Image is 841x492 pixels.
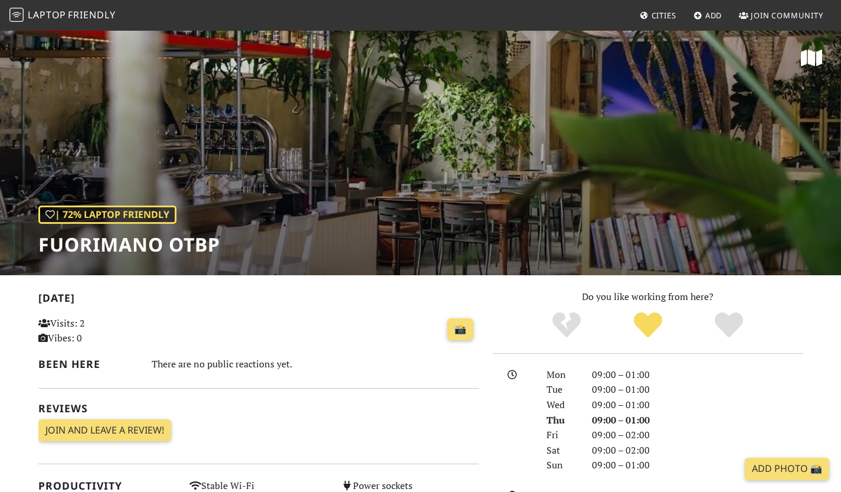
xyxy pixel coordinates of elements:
div: 09:00 – 01:00 [585,367,810,383]
div: Tue [539,382,584,397]
div: 09:00 – 02:00 [585,428,810,443]
div: 09:00 – 01:00 [585,382,810,397]
div: 09:00 – 01:00 [585,413,810,428]
div: 09:00 – 02:00 [585,443,810,458]
div: Sun [539,458,584,473]
span: Join Community [751,10,823,21]
span: Friendly [68,8,115,21]
a: 📸 [447,318,473,341]
div: | 72% Laptop Friendly [38,206,176,224]
div: Fri [539,428,584,443]
a: Add [689,5,727,26]
div: There are no public reactions yet. [152,356,479,373]
div: Definitely! [688,311,770,340]
div: Yes [607,311,689,340]
img: LaptopFriendly [9,8,24,22]
h2: Productivity [38,480,176,492]
div: 09:00 – 01:00 [585,397,810,413]
a: LaptopFriendly LaptopFriendly [9,5,116,26]
h2: Reviews [38,402,479,415]
a: Add Photo 📸 [745,458,829,480]
p: Do you like working from here? [493,289,803,305]
div: 09:00 – 01:00 [585,458,810,473]
h2: [DATE] [38,292,479,309]
p: Visits: 2 Vibes: 0 [38,316,176,346]
a: Join and leave a review! [38,419,171,442]
h2: Been here [38,358,138,370]
h1: Fuorimano OTBP [38,233,220,256]
a: Cities [635,5,681,26]
span: Cities [652,10,676,21]
div: Thu [539,413,584,428]
a: Join Community [734,5,828,26]
div: Wed [539,397,584,413]
div: No [526,311,607,340]
div: Sat [539,443,584,458]
div: Mon [539,367,584,383]
span: Add [705,10,722,21]
span: Laptop [28,8,66,21]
